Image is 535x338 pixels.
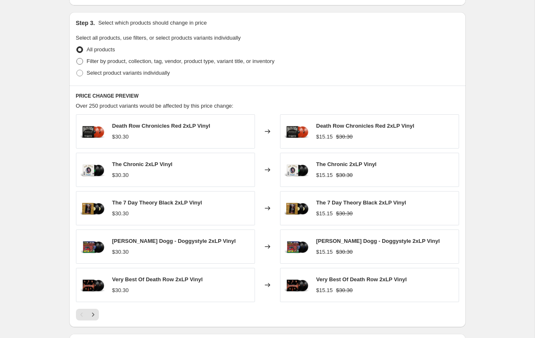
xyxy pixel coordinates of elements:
[316,286,333,295] div: $15.15
[112,171,129,179] div: $30.30
[98,19,207,27] p: Select which products should change in price
[112,276,203,283] span: Very Best Of Death Row 2xLP Vinyl
[87,70,170,76] span: Select product variants individually
[316,209,333,218] div: $15.15
[316,123,414,129] span: Death Row Chronicles Red 2xLP Vinyl
[316,199,406,206] span: The 7 Day Theory Black 2xLP Vinyl
[316,276,407,283] span: Very Best Of Death Row 2xLP Vinyl
[336,248,353,256] strike: $30.30
[316,133,333,141] div: $15.15
[285,157,310,182] img: DrDreTheChronicVinylFront_80x.png
[112,248,129,256] div: $30.30
[81,234,106,259] img: SnoopDoggDoggystyleVinylFront_80x.png
[112,123,210,129] span: Death Row Chronicles Red 2xLP Vinyl
[336,286,353,295] strike: $30.30
[285,119,310,144] img: DeathRowChroniclesRedVinylFront_80x.png
[336,171,353,179] strike: $30.30
[112,238,236,244] span: [PERSON_NAME] Dogg - Doggystyle 2xLP Vinyl
[336,209,353,218] strike: $30.30
[316,238,440,244] span: [PERSON_NAME] Dogg - Doggystyle 2xLP Vinyl
[112,209,129,218] div: $30.30
[112,286,129,295] div: $30.30
[76,35,241,41] span: Select all products, use filters, or select products variants individually
[316,248,333,256] div: $15.15
[76,309,99,320] nav: Pagination
[76,103,234,109] span: Over 250 product variants would be affected by this price change:
[76,19,95,27] h2: Step 3.
[285,196,310,221] img: Makaveli7DayTheoryVinylFront_80x.png
[81,119,106,144] img: DeathRowChroniclesRedVinylFront_80x.png
[112,161,173,167] span: The Chronic 2xLP Vinyl
[112,199,202,206] span: The 7 Day Theory Black 2xLP Vinyl
[87,309,99,320] button: Next
[81,272,106,298] img: TheVeryBestofDeathRowVinylFront_80x.png
[336,133,353,141] strike: $30.30
[285,234,310,259] img: SnoopDoggDoggystyleVinylFront_80x.png
[81,157,106,182] img: DrDreTheChronicVinylFront_80x.png
[316,161,377,167] span: The Chronic 2xLP Vinyl
[112,133,129,141] div: $30.30
[76,93,459,99] h6: PRICE CHANGE PREVIEW
[285,272,310,298] img: TheVeryBestofDeathRowVinylFront_80x.png
[316,171,333,179] div: $15.15
[87,46,115,53] span: All products
[81,196,106,221] img: Makaveli7DayTheoryVinylFront_80x.png
[87,58,275,64] span: Filter by product, collection, tag, vendor, product type, variant title, or inventory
